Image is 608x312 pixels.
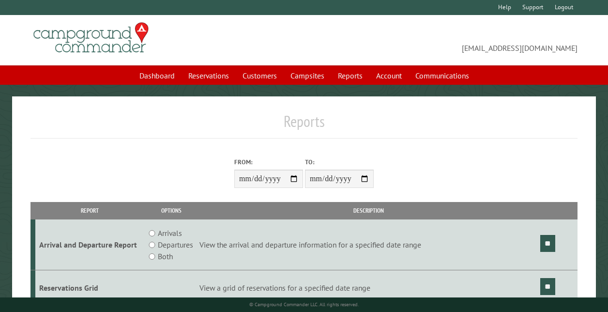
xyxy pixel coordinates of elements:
[145,202,198,219] th: Options
[304,27,578,54] span: [EMAIL_ADDRESS][DOMAIN_NAME]
[332,66,368,85] a: Reports
[305,157,374,167] label: To:
[134,66,181,85] a: Dashboard
[158,250,173,262] label: Both
[285,66,330,85] a: Campsites
[198,219,539,270] td: View the arrival and departure information for a specified date range
[158,239,193,250] label: Departures
[30,19,152,57] img: Campground Commander
[237,66,283,85] a: Customers
[198,270,539,306] td: View a grid of reservations for a specified date range
[35,270,145,306] td: Reservations Grid
[182,66,235,85] a: Reservations
[35,202,145,219] th: Report
[410,66,475,85] a: Communications
[370,66,408,85] a: Account
[234,157,303,167] label: From:
[158,227,182,239] label: Arrivals
[30,112,578,139] h1: Reports
[249,301,359,308] small: © Campground Commander LLC. All rights reserved.
[198,202,539,219] th: Description
[35,219,145,270] td: Arrival and Departure Report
